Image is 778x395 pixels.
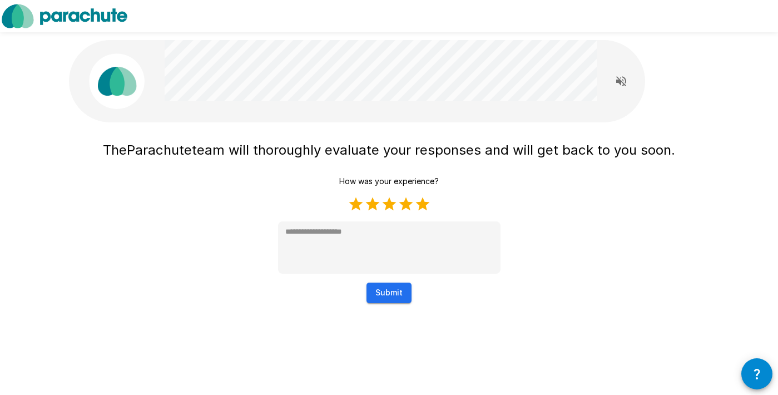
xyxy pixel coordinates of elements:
p: How was your experience? [339,176,439,187]
span: team will thoroughly evaluate your responses and will get back to you soon. [192,142,675,158]
button: Submit [366,283,412,303]
button: Read questions aloud [610,70,632,92]
img: parachute_avatar.png [89,53,145,109]
span: The [103,142,127,158]
span: Parachute [127,142,192,158]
